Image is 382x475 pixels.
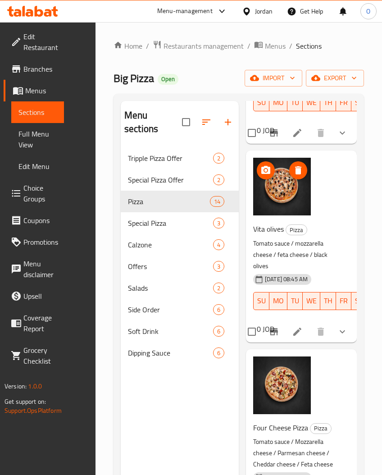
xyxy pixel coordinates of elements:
[128,326,213,337] span: Soft Drink
[214,349,224,357] span: 6
[121,191,239,212] div: Pizza14
[128,153,213,164] div: Tripple Pizza Offer
[213,347,224,358] div: items
[11,123,64,155] a: Full Menu View
[128,304,213,315] span: Side Order
[4,80,64,101] a: Menus
[273,294,284,307] span: MO
[257,294,266,307] span: SU
[306,96,317,109] span: WE
[355,294,364,307] span: SA
[324,294,332,307] span: TH
[320,93,336,111] button: TH
[287,93,303,111] button: TU
[213,153,224,164] div: items
[289,41,292,51] li: /
[340,96,348,109] span: FR
[313,73,357,84] span: export
[324,96,332,109] span: TH
[303,292,320,310] button: WE
[286,225,307,235] span: Pizza
[255,6,273,16] div: Jordan
[269,292,287,310] button: MO
[273,96,284,109] span: MO
[23,64,57,74] span: Branches
[213,261,224,272] div: items
[242,322,261,341] span: Select to update
[114,40,364,52] nav: breadcrumb
[291,294,299,307] span: TU
[146,41,149,51] li: /
[18,107,57,118] span: Sections
[23,215,57,226] span: Coupons
[121,256,239,277] div: Offers3
[4,307,64,339] a: Coverage Report
[121,212,239,234] div: Special Pizza3
[25,85,57,96] span: Menus
[18,161,57,172] span: Edit Menu
[287,292,303,310] button: TU
[121,147,239,169] div: Tripple Pizza Offer2
[253,158,311,215] img: Vita olives
[4,339,64,372] a: Grocery Checklist
[336,93,351,111] button: FR
[306,70,364,87] button: export
[291,96,299,109] span: TU
[5,405,62,416] a: Support.OpsPlatform
[253,238,342,272] p: Tomato sauce / mozzarella cheese / feta cheese / black olives
[217,111,239,133] button: Add section
[158,74,178,85] div: Open
[128,283,213,293] span: Salads
[289,161,307,179] button: delete image
[214,306,224,314] span: 6
[196,111,217,133] span: Sort sections
[303,93,320,111] button: WE
[23,312,57,334] span: Coverage Report
[128,347,213,358] div: Dipping Sauce
[214,219,224,228] span: 3
[18,128,57,150] span: Full Menu View
[121,277,239,299] div: Salads2
[121,320,239,342] div: Soft Drink6
[337,128,348,138] svg: Show Choices
[214,241,224,249] span: 4
[257,96,266,109] span: SU
[4,253,64,285] a: Menu disclaimer
[114,68,154,88] span: Big Pizza
[214,154,224,163] span: 2
[214,284,224,292] span: 2
[242,123,261,142] span: Select to update
[213,174,224,185] div: items
[158,75,178,83] span: Open
[128,196,210,207] span: Pizza
[263,321,285,343] button: Branch-specific-item
[128,239,213,250] span: Calzone
[253,93,269,111] button: SU
[214,176,224,184] span: 2
[4,285,64,307] a: Upsell
[4,26,65,58] a: Edit Restaurant
[261,275,311,283] span: [DATE] 08:45 AM
[351,93,367,111] button: SA
[253,292,269,310] button: SU
[157,6,213,17] div: Menu-management
[128,218,213,228] span: Special Pizza
[265,41,286,51] span: Menus
[247,41,250,51] li: /
[153,40,244,52] a: Restaurants management
[210,196,224,207] div: items
[306,294,317,307] span: WE
[310,423,332,434] div: Pizza
[121,169,239,191] div: Special Pizza Offer2
[252,73,295,84] span: import
[128,261,213,272] span: Offers
[253,356,311,414] img: Four Cheese Pizza
[257,161,275,179] button: upload picture
[23,31,58,53] span: Edit Restaurant
[214,327,224,336] span: 6
[128,174,213,185] span: Special Pizza Offer
[269,93,287,111] button: MO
